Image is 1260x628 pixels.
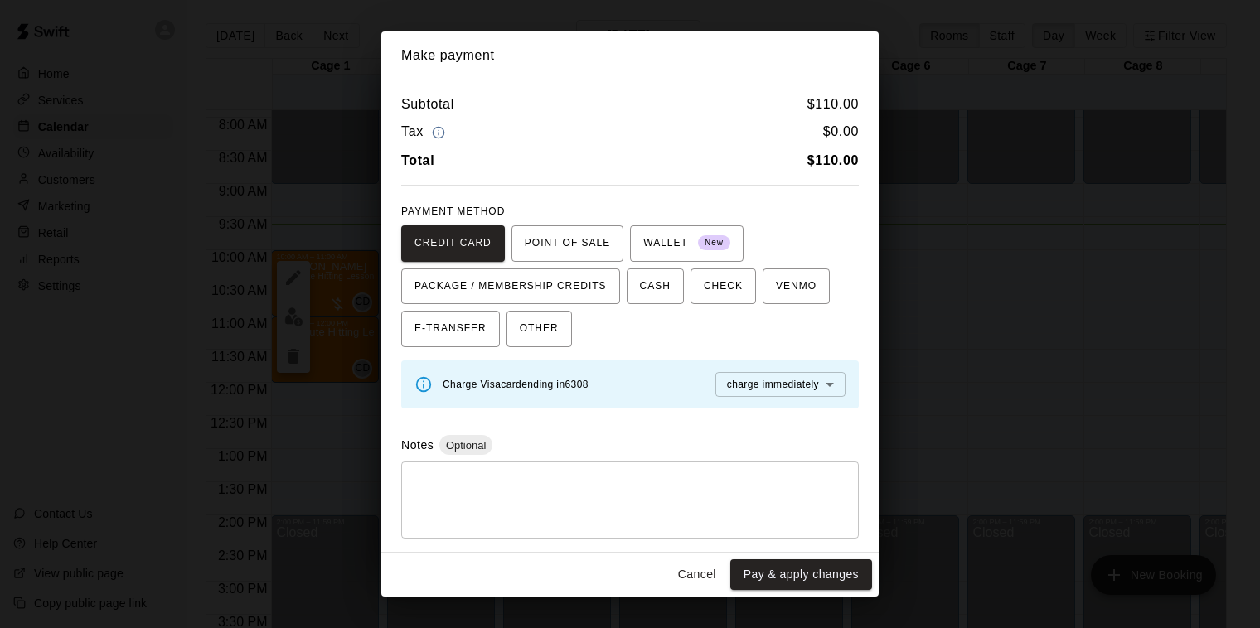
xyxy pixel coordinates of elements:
span: CHECK [704,273,743,300]
h2: Make payment [381,31,879,80]
button: Cancel [671,559,724,590]
span: VENMO [776,273,817,300]
button: POINT OF SALE [511,225,623,262]
span: OTHER [520,316,559,342]
button: CREDIT CARD [401,225,505,262]
span: PACKAGE / MEMBERSHIP CREDITS [414,273,607,300]
button: CHECK [691,268,756,305]
h6: Subtotal [401,94,454,115]
h6: Tax [401,121,449,143]
span: CREDIT CARD [414,230,492,257]
button: PACKAGE / MEMBERSHIP CREDITS [401,268,620,305]
h6: $ 0.00 [823,121,859,143]
button: Pay & apply changes [730,559,872,590]
span: Optional [439,439,492,452]
span: charge immediately [727,379,819,390]
span: PAYMENT METHOD [401,205,505,217]
b: Total [401,153,434,167]
button: CASH [627,268,684,305]
span: CASH [640,273,671,300]
span: New [698,232,730,254]
span: POINT OF SALE [525,230,610,257]
label: Notes [401,438,434,452]
button: VENMO [763,268,830,305]
b: $ 110.00 [807,153,859,167]
button: WALLET New [630,225,744,262]
button: E-TRANSFER [401,311,500,347]
h6: $ 110.00 [807,94,859,115]
span: E-TRANSFER [414,316,487,342]
span: WALLET [643,230,730,257]
button: OTHER [506,311,572,347]
span: Charge Visa card ending in 6308 [443,379,589,390]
